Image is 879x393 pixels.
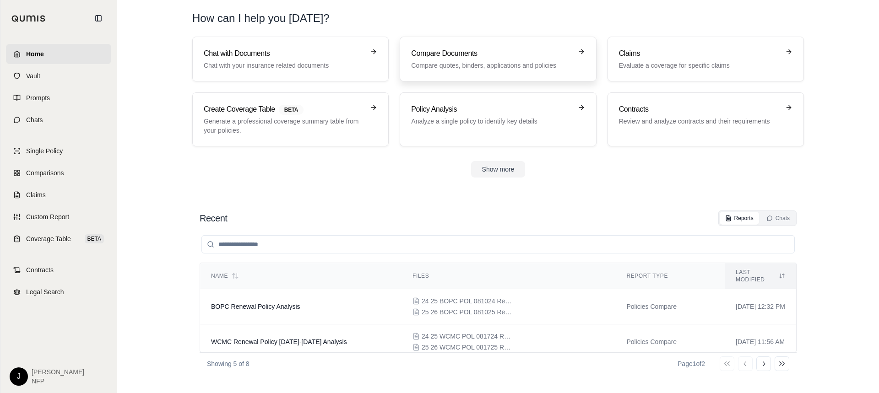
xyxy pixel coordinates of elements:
span: Single Policy [26,146,63,156]
div: Page 1 of 2 [678,359,705,368]
span: Comparisons [26,168,64,178]
a: Single Policy [6,141,111,161]
p: Chat with your insurance related documents [204,61,364,70]
div: Chats [766,215,790,222]
td: [DATE] 12:32 PM [725,289,796,324]
span: Contracts [26,265,54,275]
div: Reports [725,215,754,222]
div: Last modified [736,269,785,283]
a: Policy AnalysisAnalyze a single policy to identify key details [400,92,596,146]
span: Chats [26,115,43,124]
a: ClaimsEvaluate a coverage for specific claims [608,37,804,81]
span: Custom Report [26,212,69,221]
a: Chats [6,110,111,130]
span: 25 26 BOPC POL 081025 Renewal Policy.pdf [422,307,513,317]
a: Custom Report [6,207,111,227]
span: 24 25 WCMC POL 081724 Renewal Policy.pdf [422,332,513,341]
span: Legal Search [26,287,64,296]
h1: How can I help you [DATE]? [192,11,804,26]
a: ContractsReview and analyze contracts and their requirements [608,92,804,146]
th: Report Type [615,263,725,289]
td: Policies Compare [615,289,725,324]
span: NFP [32,377,84,386]
p: Evaluate a coverage for specific claims [619,61,780,70]
span: Prompts [26,93,50,102]
span: Claims [26,190,46,199]
span: WCMC Renewal Policy 2024-2025 Analysis [211,338,347,345]
p: Review and analyze contracts and their requirements [619,117,780,126]
a: Chat with DocumentsChat with your insurance related documents [192,37,389,81]
a: Legal Search [6,282,111,302]
span: 24 25 BOPC POL 081024 Renewal Policy.pdf [422,296,513,306]
p: Analyze a single policy to identify key details [411,117,572,126]
h3: Claims [619,48,780,59]
button: Show more [471,161,526,178]
a: Comparisons [6,163,111,183]
span: [PERSON_NAME] [32,367,84,377]
a: Claims [6,185,111,205]
span: BOPC Renewal Policy Analysis [211,303,300,310]
a: Prompts [6,88,111,108]
a: Create Coverage TableBETAGenerate a professional coverage summary table from your policies. [192,92,389,146]
span: 25 26 WCMC POL 081725 Renewal Policy.pdf [422,343,513,352]
td: Policies Compare [615,324,725,360]
button: Chats [761,212,795,225]
span: BETA [85,234,104,243]
span: BETA [279,105,304,115]
a: Home [6,44,111,64]
a: Contracts [6,260,111,280]
div: J [10,367,28,386]
h3: Compare Documents [411,48,572,59]
h3: Policy Analysis [411,104,572,115]
a: Coverage TableBETA [6,229,111,249]
th: Files [402,263,615,289]
button: Collapse sidebar [91,11,106,26]
a: Vault [6,66,111,86]
img: Qumis Logo [11,15,46,22]
h3: Chat with Documents [204,48,364,59]
a: Compare DocumentsCompare quotes, binders, applications and policies [400,37,596,81]
span: Home [26,49,44,59]
td: [DATE] 11:56 AM [725,324,796,360]
button: Reports [720,212,759,225]
p: Compare quotes, binders, applications and policies [411,61,572,70]
p: Showing 5 of 8 [207,359,250,368]
span: Vault [26,71,40,81]
h3: Create Coverage Table [204,104,364,115]
div: Name [211,272,391,280]
h2: Recent [200,212,227,225]
span: Coverage Table [26,234,71,243]
h3: Contracts [619,104,780,115]
p: Generate a professional coverage summary table from your policies. [204,117,364,135]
